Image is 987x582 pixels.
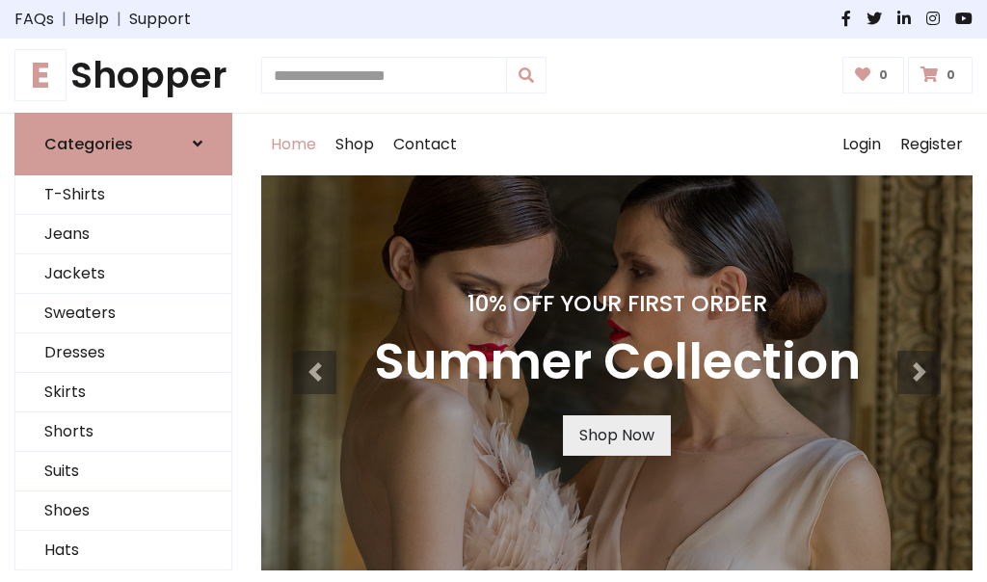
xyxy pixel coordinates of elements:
[942,66,960,84] span: 0
[15,452,231,491] a: Suits
[15,175,231,215] a: T-Shirts
[908,57,973,93] a: 0
[15,531,231,570] a: Hats
[129,8,191,31] a: Support
[14,113,232,175] a: Categories
[44,135,133,153] h6: Categories
[54,8,74,31] span: |
[14,54,232,97] h1: Shopper
[15,373,231,412] a: Skirts
[14,49,67,101] span: E
[109,8,129,31] span: |
[15,254,231,294] a: Jackets
[15,215,231,254] a: Jeans
[874,66,893,84] span: 0
[891,114,973,175] a: Register
[14,54,232,97] a: EShopper
[15,333,231,373] a: Dresses
[15,412,231,452] a: Shorts
[261,114,326,175] a: Home
[14,8,54,31] a: FAQs
[374,332,861,392] h3: Summer Collection
[74,8,109,31] a: Help
[15,491,231,531] a: Shoes
[374,290,861,317] h4: 10% Off Your First Order
[833,114,891,175] a: Login
[384,114,467,175] a: Contact
[563,415,671,456] a: Shop Now
[15,294,231,333] a: Sweaters
[842,57,905,93] a: 0
[326,114,384,175] a: Shop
